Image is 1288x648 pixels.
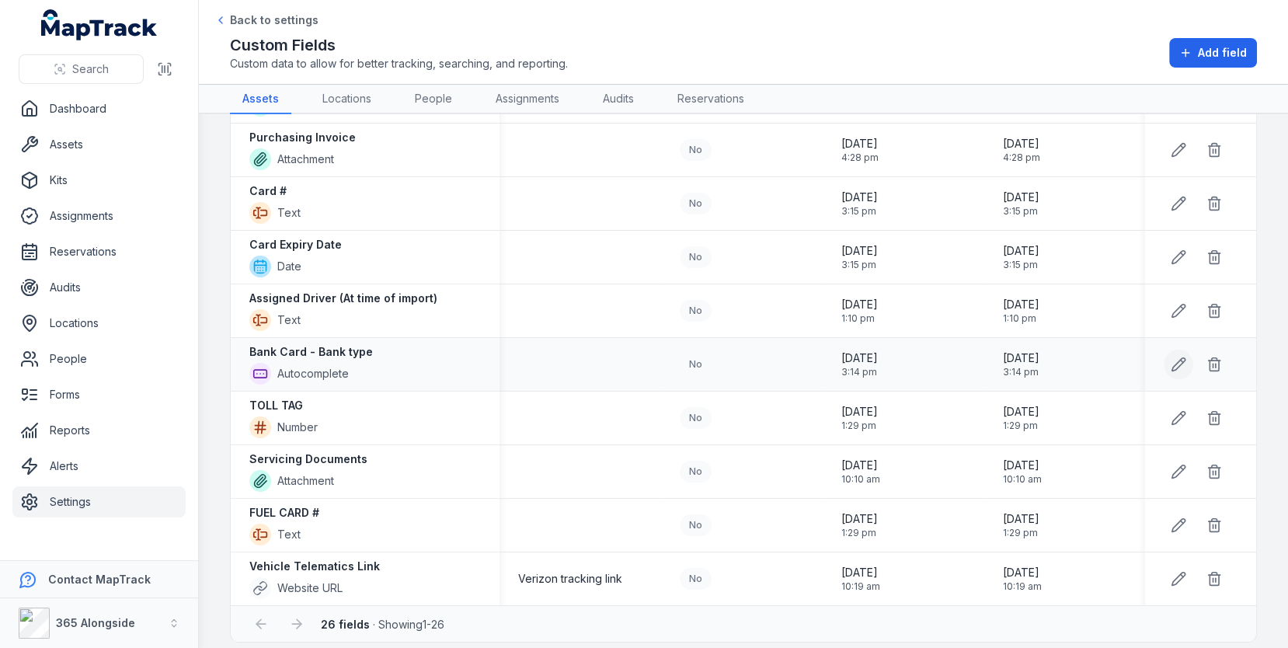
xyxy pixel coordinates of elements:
span: Attachment [277,473,334,489]
span: 1:29 pm [841,420,878,432]
time: 04/09/2025, 1:29:52 pm [1002,511,1039,539]
span: Attachment [277,152,334,167]
span: 10:10 am [841,473,880,486]
span: 3:15 pm [1002,205,1039,218]
a: Settings [12,486,186,517]
strong: Servicing Documents [249,451,367,467]
div: No [680,300,712,322]
strong: TOLL TAG [249,398,303,413]
span: Website URL [277,580,343,596]
a: Dashboard [12,93,186,124]
span: [DATE] [1002,458,1041,473]
span: [DATE] [841,404,878,420]
span: Back to settings [230,12,319,28]
span: 1:29 pm [1002,420,1039,432]
span: [DATE] [1002,404,1039,420]
span: 1:10 pm [841,312,878,325]
time: 29/08/2025, 10:19:12 am [1002,565,1041,593]
span: [DATE] [1002,511,1039,527]
span: [DATE] [1002,297,1039,312]
time: 08/09/2025, 3:15:15 pm [841,190,878,218]
a: Assignments [483,85,572,114]
span: Verizon tracking link [518,571,622,587]
span: Number [277,420,318,435]
time: 04/09/2025, 1:29:14 pm [1002,404,1039,432]
time: 04/09/2025, 1:10:35 pm [841,297,878,325]
time: 26/08/2025, 4:28:25 pm [841,136,879,164]
span: 4:28 pm [841,152,879,164]
a: People [12,343,186,375]
a: Assets [230,85,291,114]
strong: 26 fields [321,618,370,631]
span: Add field [1198,45,1247,61]
span: Date [277,259,301,274]
strong: FUEL CARD # [249,505,319,521]
time: 08/09/2025, 3:15:33 pm [1002,243,1039,271]
strong: Bank Card - Bank type [249,344,373,360]
span: 3:15 pm [841,205,878,218]
strong: 365 Alongside [56,616,135,629]
span: [DATE] [841,243,878,259]
a: MapTrack [41,9,158,40]
a: Assignments [12,200,186,232]
a: Reservations [12,236,186,267]
div: No [680,354,712,375]
span: · Showing 1 - 26 [321,618,444,631]
time: 29/08/2025, 10:19:12 am [841,565,880,593]
a: People [402,85,465,114]
span: [DATE] [841,190,878,205]
strong: Purchasing Invoice [249,130,356,145]
span: [DATE] [841,565,880,580]
span: Custom data to allow for better tracking, searching, and reporting. [230,56,568,71]
span: [DATE] [841,350,878,366]
strong: Vehicle Telematics Link [249,559,380,574]
span: [DATE] [841,297,878,312]
time: 08/09/2025, 3:14:58 pm [841,350,878,378]
a: Assets [12,129,186,160]
span: Text [277,312,301,328]
time: 26/08/2025, 4:28:25 pm [1002,136,1039,164]
span: 3:15 pm [1002,259,1039,271]
button: Search [19,54,144,84]
span: [DATE] [1002,190,1039,205]
span: 3:14 pm [841,366,878,378]
span: [DATE] [1002,243,1039,259]
span: Text [277,205,301,221]
strong: Card Expiry Date [249,237,342,253]
div: No [680,193,712,214]
span: [DATE] [1002,350,1039,366]
div: No [680,514,712,536]
a: Reports [12,415,186,446]
span: 3:14 pm [1002,366,1039,378]
strong: Card # [249,183,287,199]
time: 08/09/2025, 3:15:33 pm [841,243,878,271]
span: 3:15 pm [841,259,878,271]
div: No [680,568,712,590]
a: Kits [12,165,186,196]
time: 04/09/2025, 1:10:35 pm [1002,297,1039,325]
strong: Assigned Driver (At time of import) [249,291,437,306]
span: [DATE] [841,511,878,527]
span: 1:10 pm [1002,312,1039,325]
time: 29/08/2025, 10:10:59 am [841,458,880,486]
span: 1:29 pm [841,527,878,539]
time: 08/09/2025, 3:15:15 pm [1002,190,1039,218]
time: 29/08/2025, 10:10:59 am [1002,458,1041,486]
span: 10:19 am [1002,580,1041,593]
span: 10:10 am [1002,473,1041,486]
time: 04/09/2025, 1:29:52 pm [841,511,878,539]
a: Audits [590,85,646,114]
time: 08/09/2025, 3:14:58 pm [1002,350,1039,378]
time: 04/09/2025, 1:29:14 pm [841,404,878,432]
strong: Contact MapTrack [48,573,151,586]
span: [DATE] [841,458,880,473]
div: No [680,246,712,268]
a: Reservations [665,85,757,114]
span: [DATE] [1002,565,1041,580]
div: No [680,461,712,483]
a: Audits [12,272,186,303]
span: 1:29 pm [1002,527,1039,539]
div: No [680,139,712,161]
span: [DATE] [841,136,879,152]
span: Search [72,61,109,77]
